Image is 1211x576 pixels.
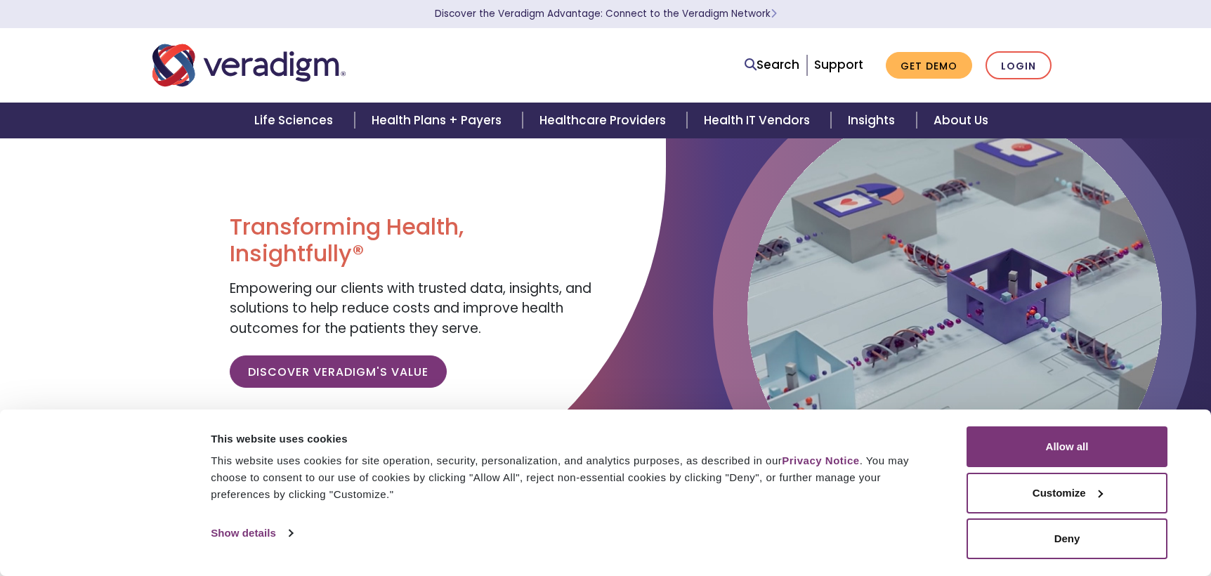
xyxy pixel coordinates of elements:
a: Get Demo [886,52,972,79]
a: About Us [917,103,1005,138]
img: Veradigm logo [152,42,346,89]
a: Search [745,55,799,74]
a: Support [814,56,863,73]
a: Discover the Veradigm Advantage: Connect to the Veradigm NetworkLearn More [435,7,777,20]
a: Login [986,51,1052,80]
a: Health Plans + Payers [355,103,523,138]
span: Empowering our clients with trusted data, insights, and solutions to help reduce costs and improv... [230,279,591,338]
a: Healthcare Providers [523,103,687,138]
a: Discover Veradigm's Value [230,355,447,388]
h1: Transforming Health, Insightfully® [230,214,595,268]
a: Life Sciences [237,103,354,138]
button: Deny [967,518,1167,559]
div: This website uses cookies for site operation, security, personalization, and analytics purposes, ... [211,452,935,503]
a: Show details [211,523,292,544]
a: Insights [831,103,916,138]
button: Customize [967,473,1167,513]
span: Learn More [771,7,777,20]
a: Health IT Vendors [687,103,831,138]
button: Allow all [967,426,1167,467]
a: Privacy Notice [782,454,859,466]
div: This website uses cookies [211,431,935,447]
